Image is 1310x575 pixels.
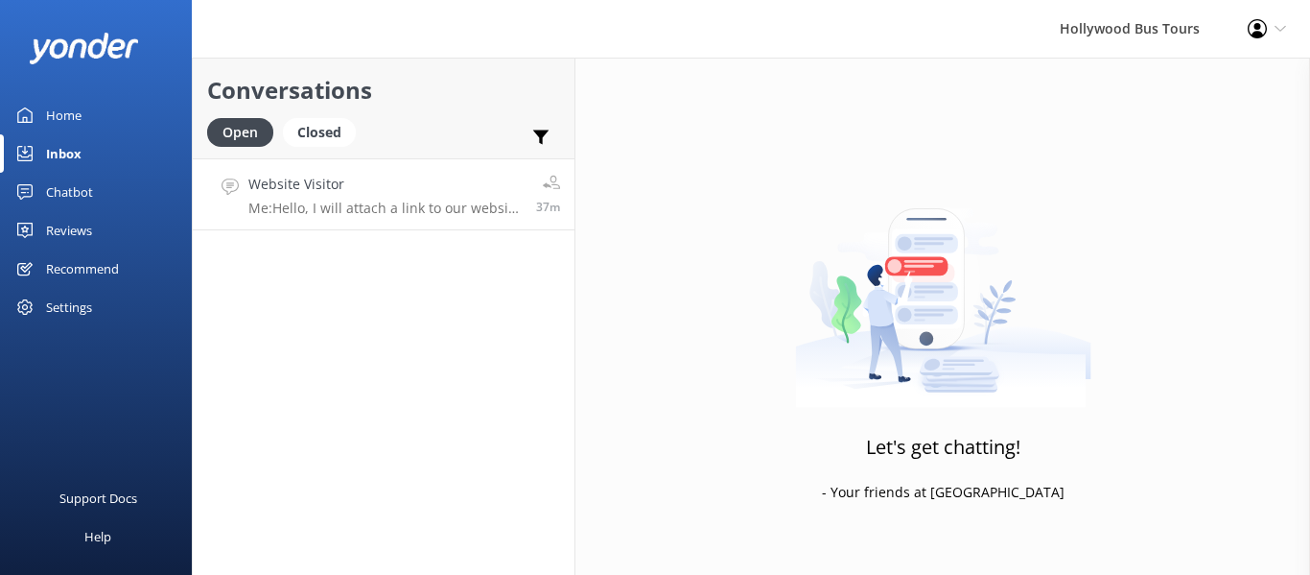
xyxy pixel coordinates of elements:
[207,72,560,108] h2: Conversations
[283,118,356,147] div: Closed
[46,211,92,250] div: Reviews
[46,250,119,288] div: Recommend
[46,134,82,173] div: Inbox
[59,479,137,517] div: Support Docs
[795,168,1091,408] img: artwork of a man stealing a conversation from at giant smartphone
[248,200,522,217] p: Me: Hello, I will attach a link to our website which lists some of the homes you may see while on...
[46,288,92,326] div: Settings
[536,199,560,215] span: Sep 27 2025 04:10pm (UTC -07:00) America/Tijuana
[866,432,1020,463] h3: Let's get chatting!
[207,121,283,142] a: Open
[84,517,111,556] div: Help
[29,33,139,64] img: yonder-white-logo.png
[46,173,93,211] div: Chatbot
[193,158,574,230] a: Website VisitorMe:Hello, I will attach a link to our website which lists some of the homes you ma...
[46,96,82,134] div: Home
[248,174,522,195] h4: Website Visitor
[207,118,273,147] div: Open
[283,121,365,142] a: Closed
[822,482,1064,503] p: - Your friends at [GEOGRAPHIC_DATA]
